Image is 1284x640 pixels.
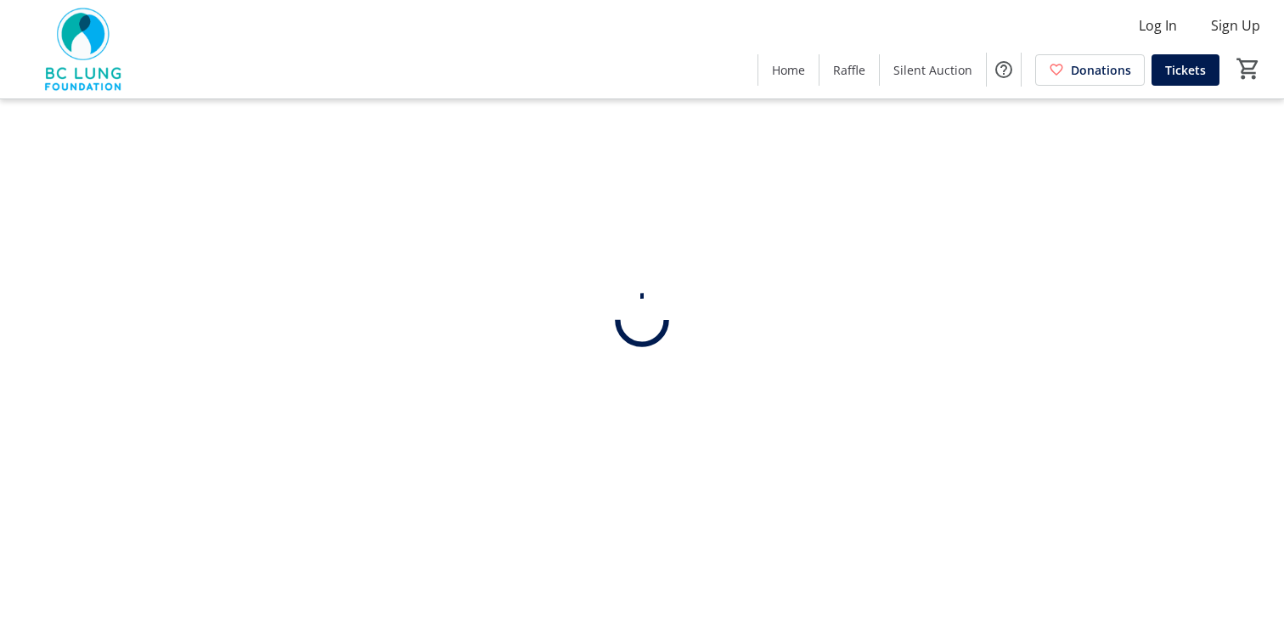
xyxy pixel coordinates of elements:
img: BC Lung Foundation's Logo [10,7,161,92]
span: Raffle [833,61,865,79]
button: Help [987,53,1021,87]
span: Log In [1139,15,1177,36]
span: Tickets [1165,61,1206,79]
span: Sign Up [1211,15,1260,36]
a: Raffle [819,54,879,86]
span: Silent Auction [893,61,972,79]
span: Donations [1071,61,1131,79]
a: Donations [1035,54,1145,86]
a: Home [758,54,819,86]
button: Sign Up [1197,12,1274,39]
span: Home [772,61,805,79]
button: Cart [1233,53,1264,84]
a: Silent Auction [880,54,986,86]
a: Tickets [1152,54,1219,86]
button: Log In [1125,12,1191,39]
